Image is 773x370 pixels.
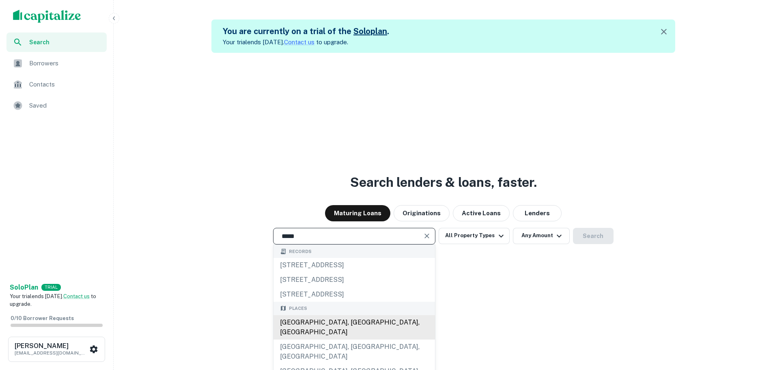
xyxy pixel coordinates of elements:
div: [STREET_ADDRESS] [273,287,435,302]
span: Places [289,305,307,312]
button: Originations [394,205,450,221]
span: Saved [29,101,102,110]
button: Active Loans [453,205,510,221]
a: Contact us [284,39,314,45]
strong: Solo Plan [10,283,38,291]
button: Lenders [513,205,562,221]
button: [PERSON_NAME][EMAIL_ADDRESS][DOMAIN_NAME] [8,337,105,362]
h6: [PERSON_NAME] [15,343,88,349]
img: capitalize-logo.png [13,10,81,23]
a: Saved [6,96,107,115]
span: Records [289,248,312,255]
h3: Search lenders & loans, faster. [350,173,537,192]
span: Contacts [29,80,102,89]
a: Contacts [6,75,107,94]
button: Clear [421,230,433,242]
iframe: Chat Widget [732,305,773,344]
div: TRIAL [41,284,61,291]
p: [EMAIL_ADDRESS][DOMAIN_NAME] [15,349,88,357]
button: All Property Types [439,228,509,244]
a: SoloPlan [10,283,38,292]
span: Your trial ends [DATE]. to upgrade. [10,293,96,307]
a: Search [6,32,107,52]
span: Borrowers [29,58,102,68]
h5: You are currently on a trial of the . [223,25,389,37]
button: Maturing Loans [325,205,390,221]
div: [GEOGRAPHIC_DATA], [GEOGRAPHIC_DATA], [GEOGRAPHIC_DATA] [273,340,435,364]
a: Borrowers [6,54,107,73]
p: Your trial ends [DATE]. to upgrade. [223,37,389,47]
button: Any Amount [513,228,570,244]
span: 0 / 10 Borrower Requests [11,315,74,321]
div: [GEOGRAPHIC_DATA], [GEOGRAPHIC_DATA], [GEOGRAPHIC_DATA] [273,315,435,340]
a: Soloplan [353,26,387,36]
span: Search [29,38,102,47]
div: [STREET_ADDRESS] [273,273,435,287]
a: Contact us [63,293,90,299]
div: [STREET_ADDRESS] [273,258,435,273]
